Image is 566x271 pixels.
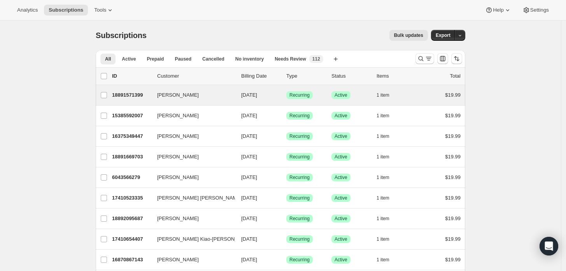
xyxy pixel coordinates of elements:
[335,236,347,242] span: Active
[289,174,310,181] span: Recurring
[112,235,151,243] p: 17410654407
[335,195,347,201] span: Active
[112,174,151,181] p: 6043566279
[377,234,398,245] button: 1 item
[493,7,503,13] span: Help
[235,56,264,62] span: No inventory
[289,154,310,160] span: Recurring
[241,174,257,180] span: [DATE]
[331,72,370,80] p: Status
[152,89,230,101] button: [PERSON_NAME]
[112,254,461,265] div: 16870867143[PERSON_NAME][DATE]SuccessRecurringSuccessActive1 item$19.99
[377,110,398,121] button: 1 item
[152,171,230,184] button: [PERSON_NAME]
[112,193,461,203] div: 17410523335[PERSON_NAME] [PERSON_NAME][DATE]SuccessRecurringSuccessActive1 item$19.99
[157,174,199,181] span: [PERSON_NAME]
[157,153,199,161] span: [PERSON_NAME]
[112,215,151,222] p: 18892095687
[445,215,461,221] span: $19.99
[377,174,389,181] span: 1 item
[112,132,151,140] p: 16375349447
[112,194,151,202] p: 17410523335
[112,91,151,99] p: 18891571399
[241,257,257,262] span: [DATE]
[17,7,38,13] span: Analytics
[241,154,257,160] span: [DATE]
[241,72,280,80] p: Billing Date
[289,215,310,222] span: Recurring
[312,56,320,62] span: 112
[377,133,389,139] span: 1 item
[445,92,461,98] span: $19.99
[335,133,347,139] span: Active
[335,92,347,98] span: Active
[377,195,389,201] span: 1 item
[157,194,242,202] span: [PERSON_NAME] [PERSON_NAME]
[335,174,347,181] span: Active
[445,257,461,262] span: $19.99
[147,56,164,62] span: Prepaid
[436,32,450,38] span: Export
[377,151,398,162] button: 1 item
[329,54,342,64] button: Create new view
[377,213,398,224] button: 1 item
[377,131,398,142] button: 1 item
[112,172,461,183] div: 6043566279[PERSON_NAME][DATE]SuccessRecurringSuccessActive1 item$19.99
[377,257,389,263] span: 1 item
[157,215,199,222] span: [PERSON_NAME]
[12,5,42,16] button: Analytics
[377,72,415,80] div: Items
[152,254,230,266] button: [PERSON_NAME]
[241,215,257,221] span: [DATE]
[241,236,257,242] span: [DATE]
[518,5,554,16] button: Settings
[289,236,310,242] span: Recurring
[96,31,147,40] span: Subscriptions
[377,172,398,183] button: 1 item
[152,109,230,122] button: [PERSON_NAME]
[431,30,455,41] button: Export
[377,90,398,101] button: 1 item
[335,113,347,119] span: Active
[286,72,325,80] div: Type
[112,110,461,121] div: 15385592007[PERSON_NAME][DATE]SuccessRecurringSuccessActive1 item$19.99
[394,32,423,38] span: Bulk updates
[112,153,151,161] p: 18891669703
[112,72,461,80] div: IDCustomerBilling DateTypeStatusItemsTotal
[122,56,136,62] span: Active
[377,254,398,265] button: 1 item
[157,72,235,80] p: Customer
[289,195,310,201] span: Recurring
[445,133,461,139] span: $19.99
[445,154,461,160] span: $19.99
[335,215,347,222] span: Active
[202,56,224,62] span: Cancelled
[49,7,83,13] span: Subscriptions
[275,56,306,62] span: Needs Review
[89,5,119,16] button: Tools
[377,236,389,242] span: 1 item
[157,235,254,243] span: [PERSON_NAME] Kiao-[PERSON_NAME]
[152,212,230,225] button: [PERSON_NAME]
[241,195,257,201] span: [DATE]
[157,132,199,140] span: [PERSON_NAME]
[445,174,461,180] span: $19.99
[377,215,389,222] span: 1 item
[530,7,549,13] span: Settings
[112,72,151,80] p: ID
[157,256,199,264] span: [PERSON_NAME]
[152,130,230,142] button: [PERSON_NAME]
[112,131,461,142] div: 16375349447[PERSON_NAME][DATE]SuccessRecurringSuccessActive1 item$19.99
[175,56,191,62] span: Paused
[112,112,151,120] p: 15385592007
[335,154,347,160] span: Active
[112,90,461,101] div: 18891571399[PERSON_NAME][DATE]SuccessRecurringSuccessActive1 item$19.99
[157,91,199,99] span: [PERSON_NAME]
[105,56,111,62] span: All
[241,133,257,139] span: [DATE]
[377,113,389,119] span: 1 item
[377,92,389,98] span: 1 item
[445,195,461,201] span: $19.99
[157,112,199,120] span: [PERSON_NAME]
[289,113,310,119] span: Recurring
